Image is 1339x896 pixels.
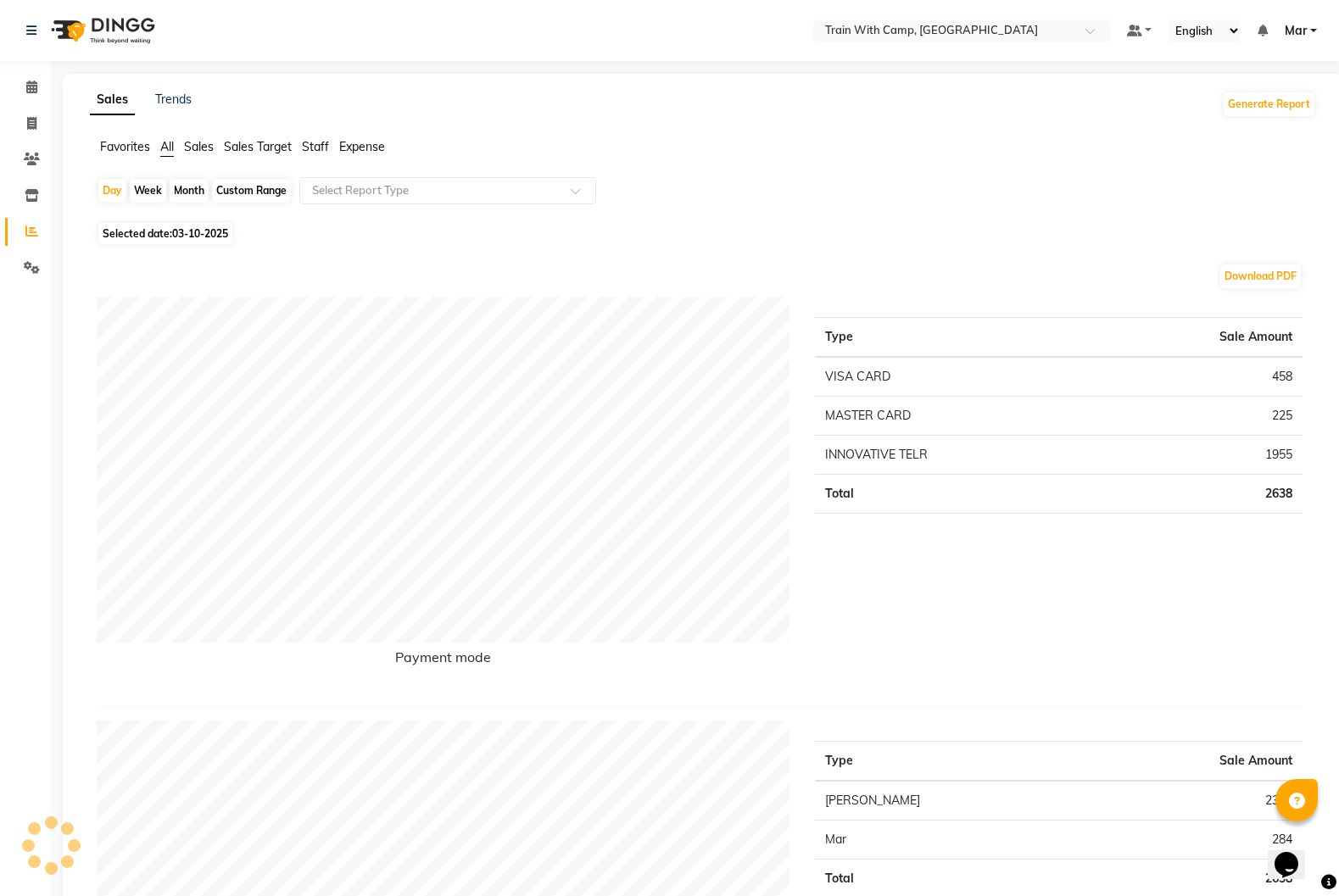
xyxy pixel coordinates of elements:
span: 03-10-2025 [172,227,228,240]
td: MASTER CARD [815,397,1092,436]
td: 1955 [1092,436,1303,475]
td: Mar [815,821,1085,860]
button: Generate Report [1224,92,1314,116]
a: Trends [155,92,192,107]
iframe: chat widget [1268,828,1322,879]
td: 225 [1092,397,1303,436]
td: Total [815,475,1092,514]
span: Sales Target [224,139,292,154]
button: Download PDF [1220,264,1301,288]
a: Sales [90,85,135,115]
span: Selected date: [98,223,232,244]
span: Expense [339,139,385,154]
span: Staff [302,139,329,154]
div: Day [98,179,126,203]
span: Sales [184,139,214,154]
img: logo [43,7,159,54]
td: VISA CARD [815,357,1092,397]
td: 284 [1085,821,1303,860]
th: Sale Amount [1085,742,1303,782]
div: Custom Range [212,179,291,203]
span: All [160,139,174,154]
th: Type [815,318,1092,358]
td: 2638 [1092,475,1303,514]
div: Week [130,179,166,203]
span: Favorites [100,139,150,154]
div: Month [170,179,209,203]
td: INNOVATIVE TELR [815,436,1092,475]
td: 458 [1092,357,1303,397]
th: Sale Amount [1092,318,1303,358]
h6: Payment mode [97,649,789,672]
td: [PERSON_NAME] [815,781,1085,821]
td: 2354 [1085,781,1303,821]
span: Mar [1285,22,1307,40]
th: Type [815,742,1085,782]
